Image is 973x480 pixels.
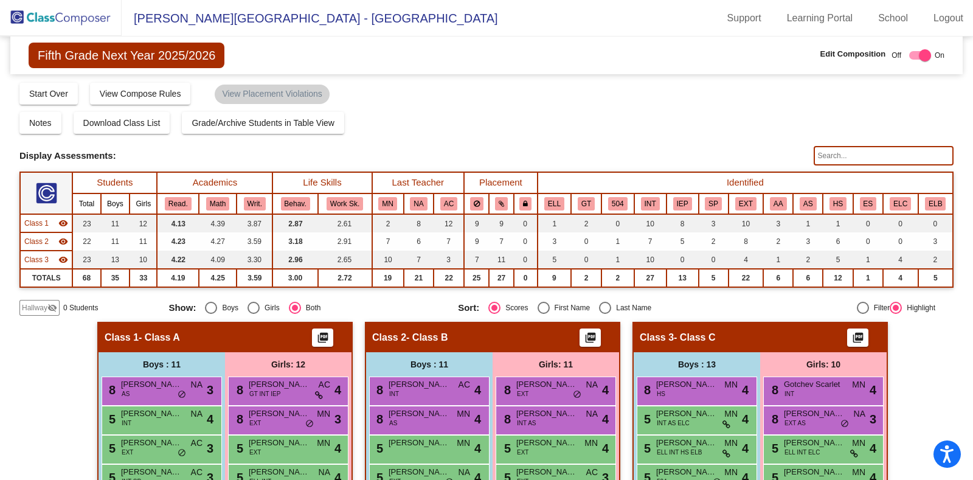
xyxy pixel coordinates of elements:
[918,269,953,287] td: 5
[373,412,383,426] span: 8
[22,302,47,313] span: Hallway
[317,437,330,450] span: MN
[516,378,577,391] span: [PERSON_NAME]
[729,193,764,214] th: Extrovert
[489,193,513,214] th: Keep with students
[191,408,203,420] span: NA
[674,332,715,344] span: - Class C
[870,410,876,428] span: 3
[544,197,564,210] button: ELL
[699,251,729,269] td: 0
[918,251,953,269] td: 2
[793,251,823,269] td: 2
[58,255,68,265] mat-icon: visibility
[763,214,793,232] td: 3
[500,302,528,313] div: Scores
[925,197,946,210] button: ELB
[305,419,314,429] span: do_not_disturb_alt
[735,197,757,210] button: EXT
[372,172,465,193] th: Last Teacher
[770,197,787,210] button: AA
[334,439,341,457] span: 4
[784,408,845,420] span: [PERSON_NAME]
[74,112,170,134] button: Download Class List
[20,214,72,232] td: Hidden teacher - Class A
[820,48,886,60] span: Edit Composition
[601,251,634,269] td: 1
[191,378,203,391] span: NA
[918,193,953,214] th: ELL Class B
[784,419,806,428] span: EXT AS
[130,251,157,269] td: 10
[130,232,157,251] td: 11
[586,378,598,391] span: NA
[902,302,935,313] div: Highlight
[334,381,341,399] span: 4
[514,232,538,251] td: 0
[464,214,489,232] td: 9
[854,408,865,420] span: NA
[640,332,674,344] span: Class 3
[178,390,186,400] span: do_not_disturb_alt
[634,232,667,251] td: 7
[389,419,397,428] span: AS
[657,389,665,398] span: HS
[404,269,434,287] td: 21
[389,437,449,449] span: [PERSON_NAME] [PERSON_NAME]
[601,269,634,287] td: 2
[72,172,157,193] th: Students
[440,197,457,210] button: AC
[72,232,100,251] td: 22
[464,172,538,193] th: Placement
[514,251,538,269] td: 0
[199,214,237,232] td: 4.39
[249,437,310,449] span: [PERSON_NAME]
[72,269,100,287] td: 68
[199,251,237,269] td: 4.09
[199,232,237,251] td: 4.27
[157,251,199,269] td: 4.22
[823,214,853,232] td: 1
[464,269,489,287] td: 25
[667,193,699,214] th: Individualized Education Plan
[215,85,329,104] mat-chip: View Placement Violations
[601,214,634,232] td: 0
[814,146,954,165] input: Search...
[281,197,310,210] button: Behav.
[406,332,448,344] span: - Class B
[517,389,528,398] span: EXT
[793,232,823,251] td: 3
[847,329,868,347] button: Print Students Details
[763,251,793,269] td: 1
[237,232,272,251] td: 3.59
[769,383,778,397] span: 8
[667,269,699,287] td: 13
[157,214,199,232] td: 4.13
[234,383,243,397] span: 8
[99,352,225,377] div: Boys : 11
[272,251,317,269] td: 2.96
[72,193,100,214] th: Total
[699,214,729,232] td: 3
[157,232,199,251] td: 4.23
[474,410,481,428] span: 4
[538,232,571,251] td: 3
[334,410,341,428] span: 3
[24,236,49,247] span: Class 2
[410,197,427,210] button: NA
[207,439,213,457] span: 3
[514,214,538,232] td: 0
[656,437,717,449] span: [PERSON_NAME]
[516,408,577,420] span: [PERSON_NAME]
[139,332,180,344] span: - Class A
[634,251,667,269] td: 10
[434,251,464,269] td: 3
[851,332,865,349] mat-icon: picture_as_pdf
[260,302,280,313] div: Girls
[793,214,823,232] td: 1
[853,251,883,269] td: 1
[182,112,344,134] button: Grade/Archive Students in Table View
[852,378,865,391] span: MN
[924,9,973,28] a: Logout
[19,83,78,105] button: Start Over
